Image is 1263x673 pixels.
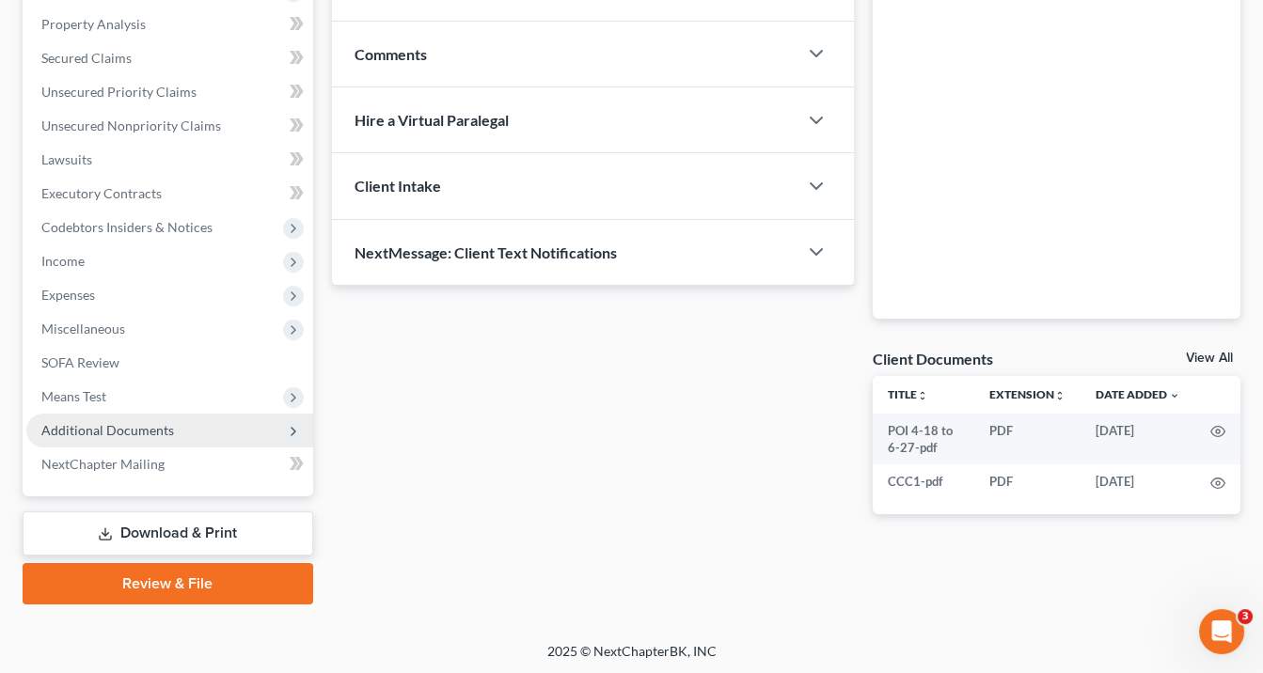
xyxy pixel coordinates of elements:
[41,388,106,404] span: Means Test
[873,414,974,465] td: POI 4-18 to 6-27-pdf
[1081,464,1195,498] td: [DATE]
[989,387,1066,401] a: Extensionunfold_more
[1081,414,1195,465] td: [DATE]
[23,563,313,604] a: Review & File
[26,447,313,481] a: NextChapter Mailing
[355,243,617,261] span: NextMessage: Client Text Notifications
[26,75,313,109] a: Unsecured Priority Claims
[355,111,509,129] span: Hire a Virtual Paralegal
[26,143,313,177] a: Lawsuits
[873,349,993,368] div: Client Documents
[26,177,313,211] a: Executory Contracts
[873,464,974,498] td: CCC1-pdf
[26,109,313,143] a: Unsecured Nonpriority Claims
[917,390,928,401] i: unfold_more
[1238,609,1253,624] span: 3
[23,511,313,556] a: Download & Print
[41,321,125,336] span: Miscellaneous
[974,414,1081,465] td: PDF
[1096,387,1180,401] a: Date Added expand_more
[26,8,313,41] a: Property Analysis
[41,84,197,100] span: Unsecured Priority Claims
[41,185,162,201] span: Executory Contracts
[355,45,427,63] span: Comments
[41,456,165,472] span: NextChapter Mailing
[888,387,928,401] a: Titleunfold_more
[41,253,85,269] span: Income
[41,151,92,167] span: Lawsuits
[41,354,119,370] span: SOFA Review
[974,464,1081,498] td: PDF
[1199,609,1244,654] iframe: Intercom live chat
[41,219,213,235] span: Codebtors Insiders & Notices
[1054,390,1066,401] i: unfold_more
[41,422,174,438] span: Additional Documents
[26,41,313,75] a: Secured Claims
[1186,352,1233,365] a: View All
[41,16,146,32] span: Property Analysis
[1169,390,1180,401] i: expand_more
[41,117,221,133] span: Unsecured Nonpriority Claims
[26,346,313,380] a: SOFA Review
[41,50,132,66] span: Secured Claims
[355,177,441,195] span: Client Intake
[41,287,95,303] span: Expenses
